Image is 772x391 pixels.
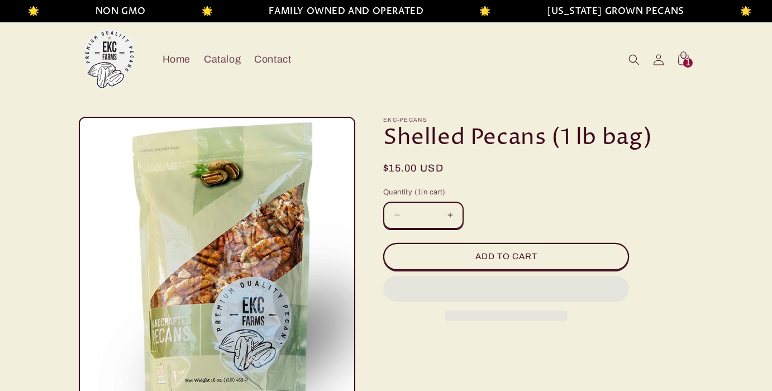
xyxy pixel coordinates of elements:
a: Home [156,46,197,73]
span: Catalog [204,53,241,66]
span: $15.00 USD [383,161,444,176]
span: ( in cart) [414,188,446,196]
span: Contact [254,53,291,66]
button: Add to cart [383,243,629,270]
li: 🌟 [471,3,483,20]
span: Home [163,53,190,66]
li: FAMILY OWNED AND OPERATED [260,3,415,20]
span: 1 [417,188,421,196]
label: Quantity [383,187,629,198]
h1: Shelled Pecans (1 lb bag) [383,123,693,152]
img: EKC Pecans [79,29,140,90]
p: ekc-pecans [383,117,693,123]
li: NON GMO [87,3,137,20]
li: [US_STATE] GROWN PECANS [539,3,676,20]
summary: Search [622,47,646,72]
li: 🌟 [20,3,31,20]
a: Catalog [197,46,247,73]
li: 🌟 [193,3,205,20]
a: EKC Pecans [75,25,145,94]
li: 🌟 [732,3,744,20]
a: Contact [247,46,298,73]
span: 1 [685,58,691,68]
